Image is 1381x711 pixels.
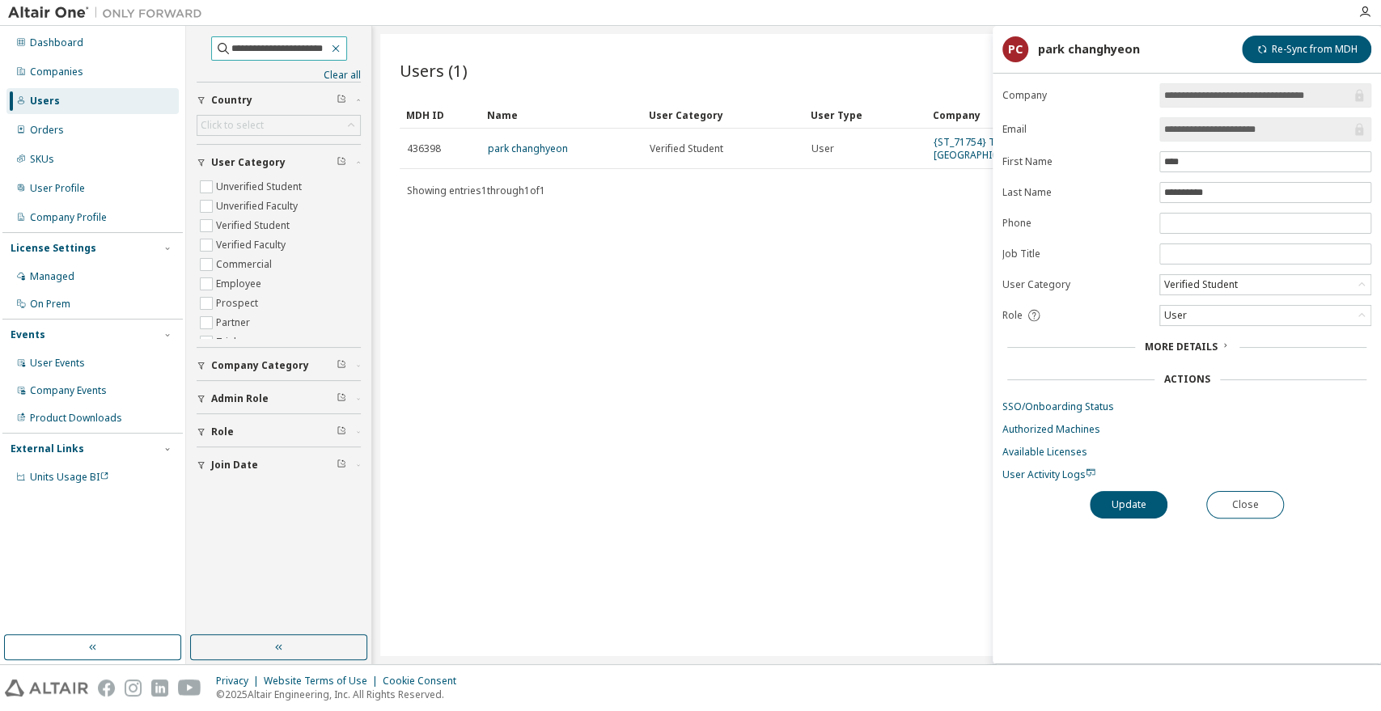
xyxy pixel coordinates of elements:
[197,348,361,383] button: Company Category
[216,274,265,294] label: Employee
[1145,340,1218,353] span: More Details
[934,135,1031,162] a: {ST_71754} Tech [GEOGRAPHIC_DATA]
[337,94,346,107] span: Clear filter
[216,294,261,313] label: Prospect
[383,675,466,688] div: Cookie Consent
[1090,491,1167,518] button: Update
[1002,309,1023,322] span: Role
[1242,36,1371,63] button: Re-Sync from MDH
[30,124,64,137] div: Orders
[487,102,636,128] div: Name
[216,197,301,216] label: Unverified Faculty
[197,447,361,483] button: Join Date
[1161,276,1239,294] div: Verified Student
[216,235,289,255] label: Verified Faculty
[201,119,264,132] div: Click to select
[211,94,252,107] span: Country
[1161,307,1188,324] div: User
[1160,275,1370,294] div: Verified Student
[406,102,474,128] div: MDH ID
[1002,155,1150,168] label: First Name
[1002,248,1150,260] label: Job Title
[650,142,723,155] span: Verified Student
[1002,36,1028,62] div: pc
[8,5,210,21] img: Altair One
[407,184,545,197] span: Showing entries 1 through 1 of 1
[216,216,293,235] label: Verified Student
[30,95,60,108] div: Users
[1164,373,1210,386] div: Actions
[211,459,258,472] span: Join Date
[211,156,286,169] span: User Category
[933,102,1001,128] div: Company
[197,414,361,450] button: Role
[216,675,264,688] div: Privacy
[30,298,70,311] div: On Prem
[1002,468,1095,481] span: User Activity Logs
[216,255,275,274] label: Commercial
[211,359,309,372] span: Company Category
[1002,278,1150,291] label: User Category
[125,679,142,696] img: instagram.svg
[1002,123,1150,136] label: Email
[30,270,74,283] div: Managed
[98,679,115,696] img: facebook.svg
[197,145,361,180] button: User Category
[11,328,45,341] div: Events
[1002,217,1150,230] label: Phone
[1160,306,1370,325] div: User
[337,359,346,372] span: Clear filter
[211,392,269,405] span: Admin Role
[216,313,253,332] label: Partner
[337,459,346,472] span: Clear filter
[1002,400,1371,413] a: SSO/Onboarding Status
[400,59,468,82] span: Users (1)
[337,156,346,169] span: Clear filter
[197,83,361,118] button: Country
[197,381,361,417] button: Admin Role
[811,102,920,128] div: User Type
[30,153,54,166] div: SKUs
[30,182,85,195] div: User Profile
[30,66,83,78] div: Companies
[1206,491,1284,518] button: Close
[407,142,441,155] span: 436398
[197,69,361,82] a: Clear all
[216,688,466,701] p: © 2025 Altair Engineering, Inc. All Rights Reserved.
[30,470,109,484] span: Units Usage BI
[178,679,201,696] img: youtube.svg
[30,211,107,224] div: Company Profile
[1002,186,1150,199] label: Last Name
[1002,89,1150,102] label: Company
[1002,423,1371,436] a: Authorized Machines
[216,332,239,352] label: Trial
[1038,43,1140,56] div: park changhyeon
[30,36,83,49] div: Dashboard
[337,392,346,405] span: Clear filter
[811,142,834,155] span: User
[30,357,85,370] div: User Events
[30,384,107,397] div: Company Events
[216,177,305,197] label: Unverified Student
[11,442,84,455] div: External Links
[11,242,96,255] div: License Settings
[197,116,360,135] div: Click to select
[649,102,798,128] div: User Category
[5,679,88,696] img: altair_logo.svg
[211,425,234,438] span: Role
[151,679,168,696] img: linkedin.svg
[30,412,122,425] div: Product Downloads
[488,142,568,155] a: park changhyeon
[264,675,383,688] div: Website Terms of Use
[337,425,346,438] span: Clear filter
[1002,446,1371,459] a: Available Licenses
